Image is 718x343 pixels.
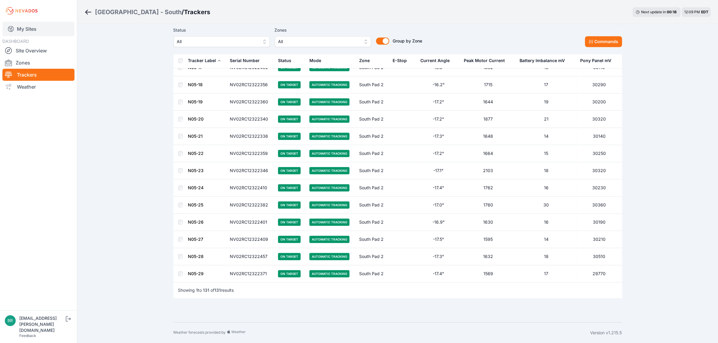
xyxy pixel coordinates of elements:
td: 1877 [460,111,516,128]
a: N05-28 [188,254,204,259]
td: South Pad 2 [356,76,389,93]
span: On Target [278,201,301,209]
button: Pony Panel mV [580,53,616,68]
td: 15 [516,145,577,162]
td: 30230 [577,179,622,197]
td: South Pad 2 [356,231,389,248]
img: brayden.sanford@nevados.solar [5,315,16,326]
button: All [275,36,371,47]
td: South Pad 2 [356,145,389,162]
td: 1664 [460,145,516,162]
span: Automatic Tracking [309,81,350,88]
span: Automatic Tracking [309,219,350,226]
td: -17.4° [417,265,460,282]
div: [EMAIL_ADDRESS][PERSON_NAME][DOMAIN_NAME] [19,315,65,333]
span: On Target [278,253,301,260]
button: Commands [585,36,622,47]
span: All [177,38,258,45]
span: Next update in [641,10,666,14]
img: Nevados [5,6,39,16]
div: 00 : 18 [667,10,678,14]
div: E-Stop [393,58,407,64]
td: 1715 [460,76,516,93]
td: South Pad 2 [356,214,389,231]
td: NV02RC12322410 [226,179,274,197]
span: On Target [278,81,301,88]
h3: Trackers [184,8,210,16]
td: 30 [516,197,577,214]
td: 18 [516,162,577,179]
td: 30190 [577,214,622,231]
div: Serial Number [230,58,260,64]
td: -17.0° [417,197,460,214]
span: / [182,8,184,16]
span: On Target [278,98,301,105]
td: 1648 [460,128,516,145]
td: South Pad 2 [356,128,389,145]
button: Mode [309,53,326,68]
div: Battery Imbalance mV [520,58,565,64]
td: -17.2° [417,145,460,162]
td: NV02RC12322340 [226,111,274,128]
a: [GEOGRAPHIC_DATA] - South [95,8,182,16]
td: South Pad 2 [356,93,389,111]
td: 1762 [460,179,516,197]
td: 1644 [460,93,516,111]
a: N05-22 [188,151,204,156]
td: 14 [516,231,577,248]
td: 30250 [577,145,622,162]
a: N05-26 [188,219,204,225]
td: NV02RC12322371 [226,265,274,282]
td: 2103 [460,162,516,179]
td: 14 [516,128,577,145]
td: South Pad 2 [356,248,389,265]
td: 18 [516,248,577,265]
span: Automatic Tracking [309,133,350,140]
button: Tracker Label [188,53,221,68]
td: 17 [516,76,577,93]
div: Pony Panel mV [580,58,611,64]
td: 1630 [460,214,516,231]
td: NV02RC12322359 [226,145,274,162]
td: South Pad 2 [356,179,389,197]
td: 19 [516,93,577,111]
td: -17.4° [417,179,460,197]
a: N05-18 [188,82,203,87]
a: N05-29 [188,271,204,276]
span: 1 [196,288,198,293]
td: 1632 [460,248,516,265]
div: Mode [309,58,321,64]
a: N05-23 [188,168,204,173]
span: All [278,38,359,45]
td: NV02RC12322336 [226,128,274,145]
span: On Target [278,150,301,157]
div: Current Angle [420,58,450,64]
button: Current Angle [420,53,454,68]
td: 21 [516,111,577,128]
td: 30360 [577,197,622,214]
span: On Target [278,133,301,140]
p: Showing to of results [178,287,234,293]
a: N05-21 [188,134,203,139]
td: 30510 [577,248,622,265]
td: -16.9° [417,214,460,231]
span: Automatic Tracking [309,98,350,105]
td: 30140 [577,128,622,145]
td: South Pad 2 [356,265,389,282]
span: Group by Zone [393,38,422,43]
button: Status [278,53,296,68]
span: Automatic Tracking [309,253,350,260]
td: NV02RC12322457 [226,248,274,265]
span: Automatic Tracking [309,270,350,277]
td: 1595 [460,231,516,248]
span: On Target [278,270,301,277]
a: N05-24 [188,185,204,190]
span: On Target [278,184,301,191]
nav: Breadcrumb [84,4,210,20]
a: N05-20 [188,116,204,121]
td: NV02RC12322401 [226,214,274,231]
td: 30290 [577,76,622,93]
button: E-Stop [393,53,412,68]
td: 29770 [577,265,622,282]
